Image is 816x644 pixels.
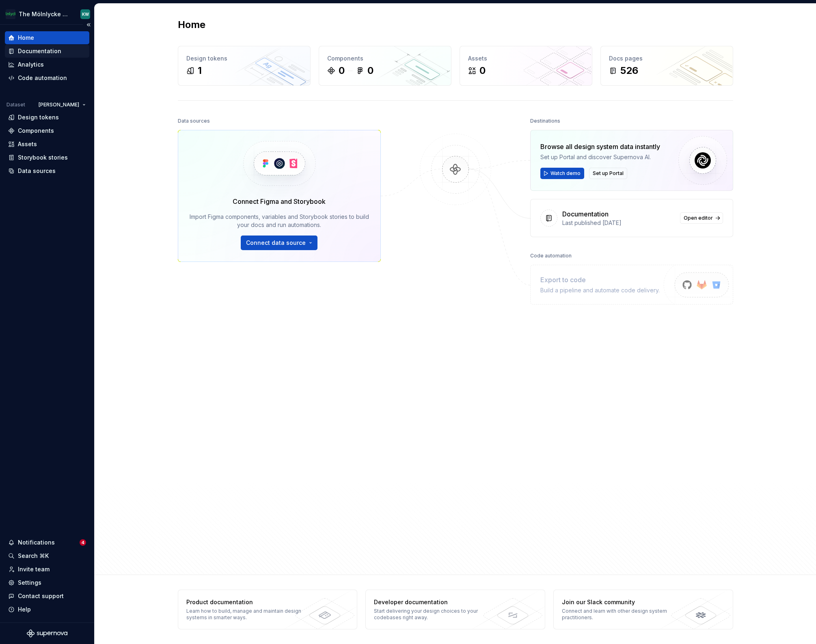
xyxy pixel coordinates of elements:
[339,64,345,77] div: 0
[562,608,680,621] div: Connect and learn with other design system practitioners.
[5,138,89,151] a: Assets
[374,598,492,606] div: Developer documentation
[233,197,326,206] div: Connect Figma and Storybook
[5,58,89,71] a: Analytics
[178,18,205,31] h2: Home
[562,209,609,219] div: Documentation
[5,111,89,124] a: Design tokens
[5,31,89,44] a: Home
[18,113,59,121] div: Design tokens
[319,46,451,86] a: Components00
[593,170,624,177] span: Set up Portal
[186,598,304,606] div: Product documentation
[18,565,50,573] div: Invite team
[2,5,93,23] button: The Mölnlycke ExperienceKW
[550,170,581,177] span: Watch demo
[27,629,67,638] svg: Supernova Logo
[18,34,34,42] div: Home
[246,239,306,247] span: Connect data source
[5,151,89,164] a: Storybook stories
[5,563,89,576] a: Invite team
[365,590,545,629] a: Developer documentationStart delivering your design choices to your codebases right away.
[18,579,41,587] div: Settings
[620,64,638,77] div: 526
[35,99,89,110] button: [PERSON_NAME]
[6,102,25,108] div: Dataset
[374,608,492,621] div: Start delivering your design choices to your codebases right away.
[540,168,584,179] button: Watch demo
[19,10,71,18] div: The Mölnlycke Experience
[18,153,68,162] div: Storybook stories
[468,54,584,63] div: Assets
[540,153,660,161] div: Set up Portal and discover Supernova AI.
[5,576,89,589] a: Settings
[553,590,733,629] a: Join our Slack communityConnect and learn with other design system practitioners.
[5,590,89,603] button: Contact support
[530,115,560,127] div: Destinations
[18,74,67,82] div: Code automation
[39,102,79,108] span: [PERSON_NAME]
[5,536,89,549] button: Notifications4
[83,19,94,30] button: Collapse sidebar
[18,167,56,175] div: Data sources
[327,54,443,63] div: Components
[198,64,202,77] div: 1
[190,213,369,229] div: Import Figma components, variables and Storybook stories to build your docs and run automations.
[18,47,61,55] div: Documentation
[562,598,680,606] div: Join our Slack community
[178,46,311,86] a: Design tokens1
[460,46,592,86] a: Assets0
[530,250,572,261] div: Code automation
[680,212,723,224] a: Open editor
[18,127,54,135] div: Components
[5,45,89,58] a: Documentation
[5,71,89,84] a: Code automation
[600,46,733,86] a: Docs pages526
[178,115,210,127] div: Data sources
[562,219,675,227] div: Last published [DATE]
[684,215,713,221] span: Open editor
[18,552,49,560] div: Search ⌘K
[80,539,86,546] span: 4
[479,64,486,77] div: 0
[589,168,627,179] button: Set up Portal
[18,538,55,547] div: Notifications
[5,603,89,616] button: Help
[6,9,15,19] img: 91fb9bbd-befe-470e-ae9b-8b56c3f0f44a.png
[82,11,89,17] div: KW
[540,142,660,151] div: Browse all design system data instantly
[5,549,89,562] button: Search ⌘K
[5,164,89,177] a: Data sources
[540,275,660,285] div: Export to code
[186,54,302,63] div: Design tokens
[18,605,31,614] div: Help
[18,592,64,600] div: Contact support
[5,124,89,137] a: Components
[241,236,317,250] button: Connect data source
[540,286,660,294] div: Build a pipeline and automate code delivery.
[367,64,373,77] div: 0
[186,608,304,621] div: Learn how to build, manage and maintain design systems in smarter ways.
[18,140,37,148] div: Assets
[609,54,725,63] div: Docs pages
[18,61,44,69] div: Analytics
[178,590,358,629] a: Product documentationLearn how to build, manage and maintain design systems in smarter ways.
